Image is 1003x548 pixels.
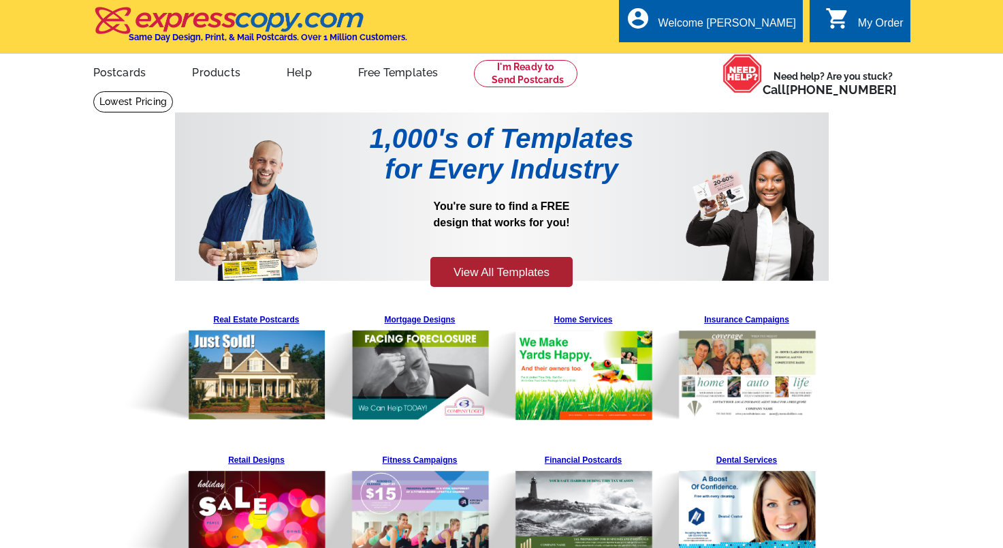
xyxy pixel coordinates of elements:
img: Pre-Template-Landing%20Page_v1_Woman.png [686,123,814,281]
div: Welcome [PERSON_NAME] [658,17,796,36]
img: Pre-Template-Landing%20Page_v1_Real%20Estate.png [119,309,327,421]
a: Products [170,55,262,87]
h1: 1,000's of Templates for Every Industry [338,123,665,185]
a: Real Estate Postcards [185,309,328,421]
p: You're sure to find a FREE design that works for you! [338,198,665,255]
a: Postcards [71,55,168,87]
a: shopping_cart My Order [825,15,904,32]
a: Mortgage Designs [349,309,492,421]
span: Need help? Are you stuck? [763,70,904,97]
img: help [722,54,763,93]
a: Home Services [512,309,655,421]
a: View All Templates [430,257,573,288]
span: Call [763,82,897,97]
a: [PHONE_NUMBER] [786,82,897,97]
img: Pre-Template-Landing%20Page_v1_Man.png [198,123,318,281]
img: Pre-Template-Landing%20Page_v1_Insurance.png [609,309,817,421]
div: My Order [858,17,904,36]
img: Pre-Template-Landing%20Page_v1_Home%20Services.png [446,309,654,421]
i: account_circle [626,6,650,31]
img: Pre-Template-Landing%20Page_v1_Mortgage.png [283,309,490,421]
a: Insurance Campaigns [675,309,818,421]
i: shopping_cart [825,6,850,31]
a: Free Templates [336,55,460,87]
a: Help [265,55,334,87]
h4: Same Day Design, Print, & Mail Postcards. Over 1 Million Customers. [129,32,407,42]
a: Same Day Design, Print, & Mail Postcards. Over 1 Million Customers. [93,16,407,42]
